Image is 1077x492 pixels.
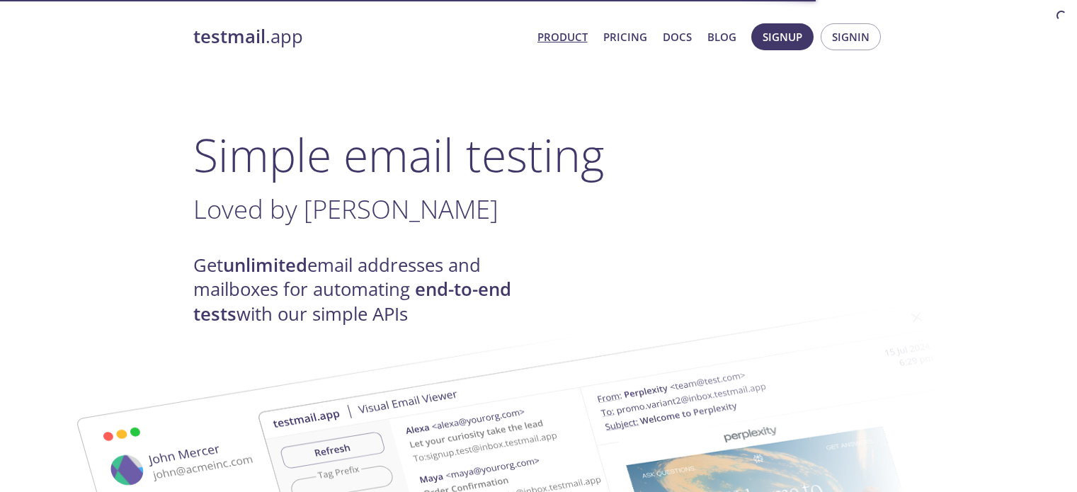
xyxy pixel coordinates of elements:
[821,23,881,50] button: Signin
[193,25,526,49] a: testmail.app
[193,127,884,182] h1: Simple email testing
[193,253,539,326] h4: Get email addresses and mailboxes for automating with our simple APIs
[193,277,511,326] strong: end-to-end tests
[223,253,307,278] strong: unlimited
[603,28,647,46] a: Pricing
[707,28,736,46] a: Blog
[193,24,266,49] strong: testmail
[663,28,692,46] a: Docs
[751,23,814,50] button: Signup
[832,28,870,46] span: Signin
[537,28,588,46] a: Product
[763,28,802,46] span: Signup
[193,191,498,227] span: Loved by [PERSON_NAME]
